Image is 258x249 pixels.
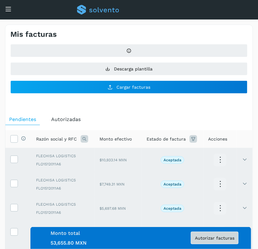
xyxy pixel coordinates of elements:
[191,232,239,244] button: Autorizar facturas
[99,158,127,162] span: $10,933.14 MXN
[10,62,248,75] button: Descarga plantilla
[36,161,89,167] span: FLO1512011A6
[164,182,181,186] p: Aceptada
[36,153,89,159] span: FLECHISA LOGISTICS
[164,206,181,211] p: Aceptada
[114,67,153,71] span: Descarga plantilla
[147,136,186,142] span: Estado de factura
[195,236,234,240] span: Autorizar facturas
[51,230,80,236] label: Monto total
[51,116,81,122] span: Autorizadas
[99,206,126,211] span: $5,697.68 MXN
[10,30,57,39] h4: Mis facturas
[51,240,87,246] span: 53,655.80 MXN
[99,182,125,186] span: $7,749.31 MXN
[164,158,181,162] p: Aceptada
[208,136,228,142] span: Acciones
[36,202,89,207] span: FLECHISA LOGISTICS
[99,136,132,142] span: Monto efectivo
[36,185,89,191] span: FLO1512011A6
[9,116,36,122] span: Pendientes
[36,210,89,215] span: FLO1512011A6
[36,136,77,142] span: Razón social y RFC
[36,226,89,231] span: FLECHISA LOGISTICS
[10,80,248,94] button: Cargar facturas
[36,177,89,183] span: FLECHISA LOGISTICS
[116,85,150,89] span: Cargar facturas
